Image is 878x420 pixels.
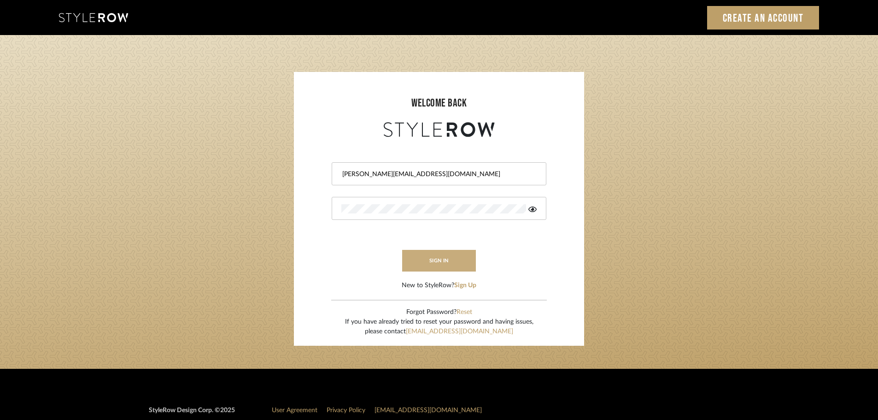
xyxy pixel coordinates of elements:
[707,6,819,30] a: Create an Account
[327,407,365,414] a: Privacy Policy
[303,95,575,112] div: welcome back
[272,407,317,414] a: User Agreement
[341,170,534,179] input: Email Address
[375,407,482,414] a: [EMAIL_ADDRESS][DOMAIN_NAME]
[406,328,513,335] a: [EMAIL_ADDRESS][DOMAIN_NAME]
[402,281,476,290] div: New to StyleRow?
[345,308,533,317] div: Forgot Password?
[345,317,533,337] div: If you have already tried to reset your password and having issues, please contact
[454,281,476,290] button: Sign Up
[402,250,476,272] button: sign in
[457,308,472,317] button: Reset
